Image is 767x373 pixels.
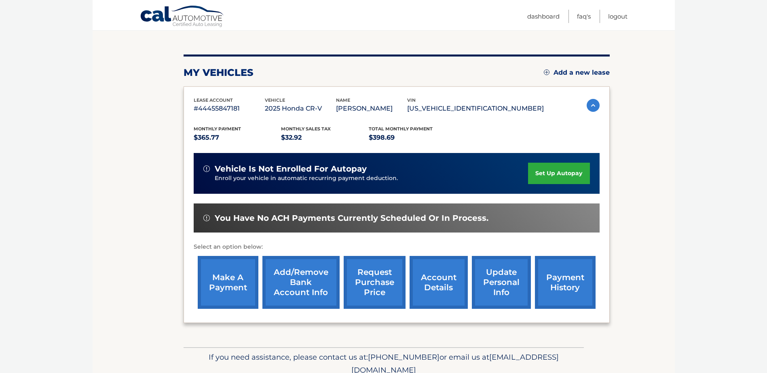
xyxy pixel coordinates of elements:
[184,67,254,79] h2: my vehicles
[194,97,233,103] span: lease account
[368,352,439,362] span: [PHONE_NUMBER]
[265,97,285,103] span: vehicle
[577,10,591,23] a: FAQ's
[215,213,488,223] span: You have no ACH payments currently scheduled or in process.
[369,132,456,143] p: $398.69
[281,126,331,132] span: Monthly sales Tax
[587,99,600,112] img: accordion-active.svg
[544,69,549,75] img: add.svg
[336,103,407,114] p: [PERSON_NAME]
[535,256,596,309] a: payment history
[215,164,367,174] span: vehicle is not enrolled for autopay
[281,132,369,143] p: $32.92
[262,256,340,309] a: Add/Remove bank account info
[472,256,531,309] a: update personal info
[336,97,350,103] span: name
[544,69,610,77] a: Add a new lease
[265,103,336,114] p: 2025 Honda CR-V
[407,103,544,114] p: [US_VEHICLE_IDENTIFICATION_NUMBER]
[194,103,265,114] p: #44455847181
[194,242,600,252] p: Select an option below:
[608,10,628,23] a: Logout
[203,166,210,172] img: alert-white.svg
[407,97,416,103] span: vin
[194,132,281,143] p: $365.77
[369,126,433,132] span: Total Monthly Payment
[203,215,210,221] img: alert-white.svg
[527,10,560,23] a: Dashboard
[410,256,468,309] a: account details
[198,256,258,309] a: make a payment
[344,256,406,309] a: request purchase price
[528,163,590,184] a: set up autopay
[215,174,528,183] p: Enroll your vehicle in automatic recurring payment deduction.
[194,126,241,132] span: Monthly Payment
[140,5,225,29] a: Cal Automotive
